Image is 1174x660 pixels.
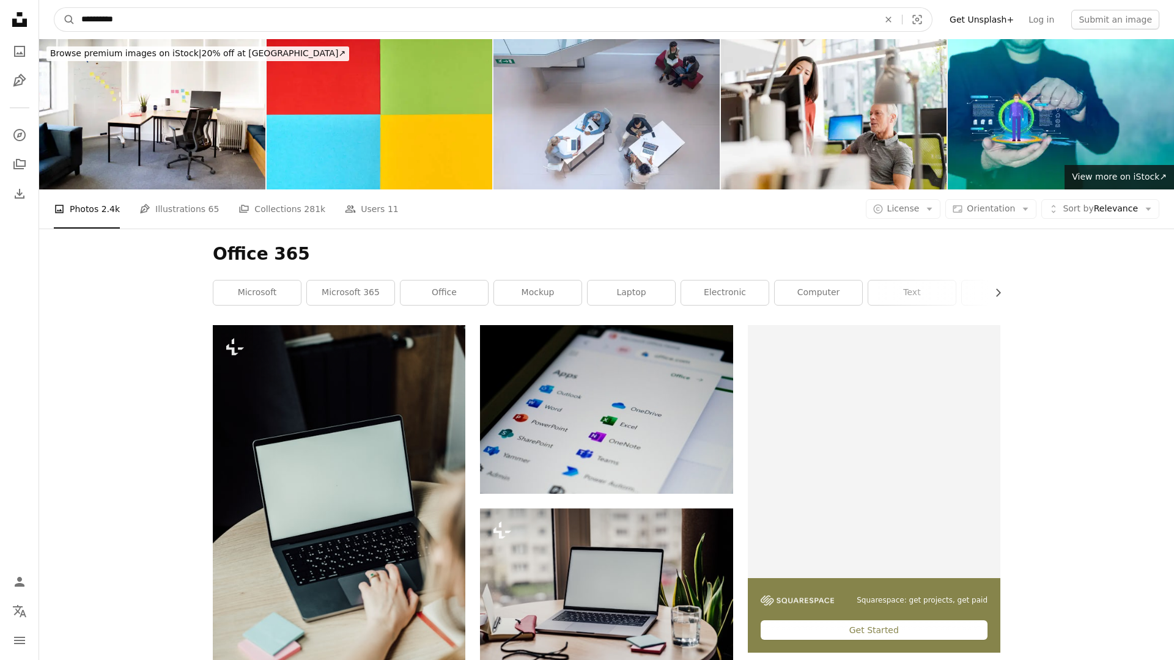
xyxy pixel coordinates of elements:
span: Orientation [967,204,1015,213]
img: Interior of a casual office meeting room after work [39,39,265,189]
span: 11 [388,202,399,216]
a: Home — Unsplash [7,7,32,34]
a: Collections [7,152,32,177]
div: Get Started [761,620,988,640]
img: file-1747939142011-51e5cc87e3c9 [761,595,834,606]
a: team [962,280,1049,305]
button: Sort byRelevance [1041,199,1159,219]
button: Search Unsplash [54,8,75,31]
a: electronic [681,280,769,305]
span: 20% off at [GEOGRAPHIC_DATA] ↗ [50,48,345,58]
a: microsoft 365 [307,280,394,305]
a: computer [775,280,862,305]
button: scroll list to the right [987,280,1000,305]
button: Visual search [903,8,932,31]
a: Illustrations 65 [139,189,219,229]
a: Explore [7,123,32,147]
button: License [866,199,941,219]
a: a woman sitting at a table using a laptop computer [213,509,465,520]
a: office [401,280,488,305]
img: a close up of a cell phone screen with different app icons [480,325,733,493]
span: Relevance [1063,203,1138,215]
span: 65 [209,202,220,216]
img: Business people planning while looking at computer [721,39,947,189]
a: Users 11 [345,189,399,229]
a: a laptop computer sitting on top of a wooden table [480,583,733,594]
span: 281k [304,202,325,216]
a: Collections 281k [238,189,325,229]
a: Illustrations [7,68,32,93]
button: Clear [875,8,902,31]
a: Log in [1021,10,1061,29]
button: Submit an image [1071,10,1159,29]
a: View more on iStock↗ [1065,165,1174,189]
img: Businessman holding a holographic and selects candidates resumes. [948,39,1174,189]
a: laptop [588,280,675,305]
a: Get Unsplash+ [942,10,1021,29]
a: Squarespace: get projects, get paidGet Started [748,325,1000,653]
a: Browse premium images on iStock|20% off at [GEOGRAPHIC_DATA]↗ [39,39,356,68]
span: License [887,204,920,213]
a: text [868,280,956,305]
img: Aerial shot of coworkers around two tables in motion. [493,39,720,189]
span: Squarespace: get projects, get paid [857,595,988,606]
button: Language [7,599,32,623]
a: microsoft [213,280,301,305]
a: Photos [7,39,32,64]
a: Log in / Sign up [7,570,32,594]
a: mockup [494,280,581,305]
form: Find visuals sitewide [54,7,932,32]
span: Sort by [1063,204,1093,213]
a: a close up of a cell phone screen with different app icons [480,404,733,415]
span: View more on iStock ↗ [1072,172,1167,182]
img: Red, green, blue, yellow paper colours. Corporation logo concept. [267,39,493,189]
a: Download History [7,182,32,206]
button: Menu [7,628,32,653]
button: Orientation [945,199,1036,219]
h1: Office 365 [213,243,1000,265]
span: Browse premium images on iStock | [50,48,201,58]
